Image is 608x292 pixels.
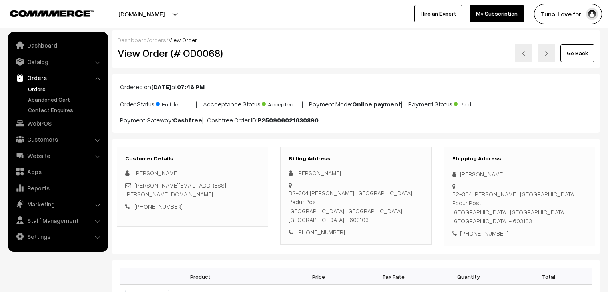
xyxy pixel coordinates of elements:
a: COMMMERCE [10,8,80,18]
b: Online payment [352,100,401,108]
div: B2-304 [PERSON_NAME], [GEOGRAPHIC_DATA], Padur Post [GEOGRAPHIC_DATA], [GEOGRAPHIC_DATA], [GEOGRA... [452,190,587,226]
p: Ordered on at [120,82,592,92]
b: Cashfree [173,116,202,124]
div: [PHONE_NUMBER] [289,228,423,237]
h3: Shipping Address [452,155,587,162]
b: P250906021630890 [257,116,319,124]
a: Dashboard [10,38,105,52]
div: [PERSON_NAME] [452,170,587,179]
div: [PHONE_NUMBER] [452,229,587,238]
th: Quantity [431,268,506,285]
img: left-arrow.png [521,51,526,56]
a: Abandoned Cart [26,95,105,104]
a: Contact Enquires [26,106,105,114]
a: Settings [10,229,105,244]
th: Tax Rate [356,268,431,285]
div: B2-304 [PERSON_NAME], [GEOGRAPHIC_DATA], Padur Post [GEOGRAPHIC_DATA], [GEOGRAPHIC_DATA], [GEOGRA... [289,188,423,224]
th: Total [506,268,592,285]
img: user [586,8,598,20]
a: Dashboard [118,36,147,43]
h3: Billing Address [289,155,423,162]
p: Payment Gateway: | Cashfree Order ID: [120,115,592,125]
span: [PERSON_NAME] [134,169,179,176]
img: COMMMERCE [10,10,94,16]
img: right-arrow.png [544,51,549,56]
a: Staff Management [10,213,105,228]
span: Fulfilled [156,98,196,108]
a: [PERSON_NAME][EMAIL_ADDRESS][PERSON_NAME][DOMAIN_NAME] [125,182,226,198]
a: My Subscription [470,5,524,22]
a: Customers [10,132,105,146]
a: Orders [10,70,105,85]
h3: Customer Details [125,155,260,162]
a: Website [10,148,105,163]
p: Order Status: | Accceptance Status: | Payment Mode: | Payment Status: [120,98,592,109]
div: [PERSON_NAME] [289,168,423,178]
a: Apps [10,164,105,179]
a: orders [149,36,166,43]
button: [DOMAIN_NAME] [90,4,193,24]
span: View Order [169,36,197,43]
th: Product [120,268,281,285]
a: WebPOS [10,116,105,130]
span: Accepted [262,98,302,108]
a: [PHONE_NUMBER] [134,203,183,210]
div: / / [118,36,594,44]
h2: View Order (# OD0068) [118,47,269,59]
a: Catalog [10,54,105,69]
button: Tunai Love for… [534,4,602,24]
a: Go Back [560,44,594,62]
a: Hire an Expert [414,5,462,22]
a: Reports [10,181,105,195]
b: 07:46 PM [177,83,205,91]
a: Orders [26,85,105,93]
th: Price [281,268,356,285]
a: Marketing [10,197,105,211]
span: Paid [454,98,494,108]
b: [DATE] [151,83,171,91]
